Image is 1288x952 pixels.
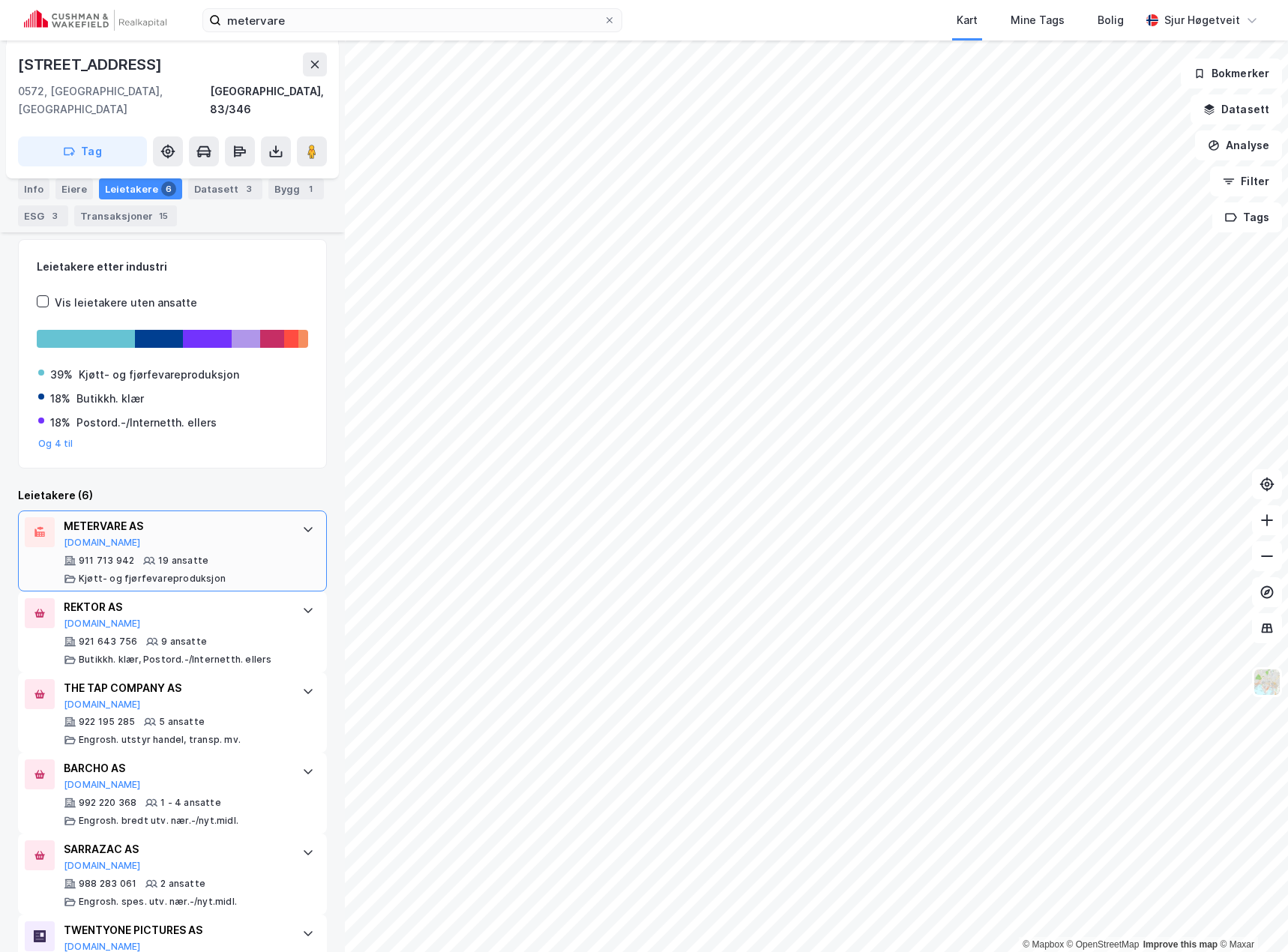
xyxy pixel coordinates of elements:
[221,9,604,31] input: Søk på adresse, matrikkel, gårdeiere, leietakere eller personer
[1195,130,1282,160] button: Analyse
[55,294,197,312] div: Vis leietakere uten ansatte
[79,896,237,908] div: Engrosh. spes. utv. nær.-/nyt.midl.
[50,366,73,384] div: 39%
[18,486,327,504] div: Leietakere (6)
[79,716,135,728] div: 922 195 285
[64,537,141,549] button: [DOMAIN_NAME]
[79,636,137,648] div: 921 643 756
[1023,939,1064,950] a: Mapbox
[1181,58,1282,88] button: Bokmerker
[79,654,272,666] div: Butikkh. klær, Postord.-/Internetth. ellers
[158,555,208,567] div: 19 ansatte
[1253,668,1281,696] img: Z
[957,11,978,29] div: Kart
[188,178,262,199] div: Datasett
[159,716,205,728] div: 5 ansatte
[18,178,49,199] div: Info
[76,414,217,432] div: Postord.-/Internetth. ellers
[64,921,287,939] div: TWENTYONE PICTURES AS
[18,136,147,166] button: Tag
[79,573,226,585] div: Kjøtt- og fjørfevareproduksjon
[64,517,287,535] div: METERVARE AS
[99,178,182,199] div: Leietakere
[160,878,205,890] div: 2 ansatte
[55,178,93,199] div: Eiere
[210,82,327,118] div: [GEOGRAPHIC_DATA], 83/346
[18,52,165,76] div: [STREET_ADDRESS]
[1098,11,1124,29] div: Bolig
[47,208,62,223] div: 3
[50,390,70,408] div: 18%
[303,181,318,196] div: 1
[79,734,241,746] div: Engrosh. utstyr handel, transp. mv.
[161,636,207,648] div: 9 ansatte
[1011,11,1065,29] div: Mine Tags
[1210,166,1282,196] button: Filter
[38,438,73,450] button: Og 4 til
[1191,94,1282,124] button: Datasett
[1143,939,1218,950] a: Improve this map
[64,618,141,630] button: [DOMAIN_NAME]
[64,779,141,791] button: [DOMAIN_NAME]
[1213,880,1288,952] iframe: Chat Widget
[79,878,136,890] div: 988 283 061
[79,797,136,809] div: 992 220 368
[64,699,141,711] button: [DOMAIN_NAME]
[64,860,141,872] button: [DOMAIN_NAME]
[156,208,171,223] div: 15
[79,555,134,567] div: 911 713 942
[1213,880,1288,952] div: Kontrollprogram for chat
[79,366,239,384] div: Kjøtt- og fjørfevareproduksjon
[1212,202,1282,232] button: Tags
[76,390,144,408] div: Butikkh. klær
[37,258,308,276] div: Leietakere etter industri
[64,840,287,858] div: SARRAZAC AS
[160,797,221,809] div: 1 - 4 ansatte
[64,759,287,777] div: BARCHO AS
[79,815,238,827] div: Engrosh. bredt utv. nær.-/nyt.midl.
[268,178,324,199] div: Bygg
[241,181,256,196] div: 3
[64,679,287,697] div: THE TAP COMPANY AS
[50,414,70,432] div: 18%
[74,205,177,226] div: Transaksjoner
[64,598,287,616] div: REKTOR AS
[161,181,176,196] div: 6
[18,82,210,118] div: 0572, [GEOGRAPHIC_DATA], [GEOGRAPHIC_DATA]
[18,205,68,226] div: ESG
[1067,939,1140,950] a: OpenStreetMap
[24,10,166,31] img: cushman-wakefield-realkapital-logo.202ea83816669bd177139c58696a8fa1.svg
[1164,11,1240,29] div: Sjur Høgetveit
